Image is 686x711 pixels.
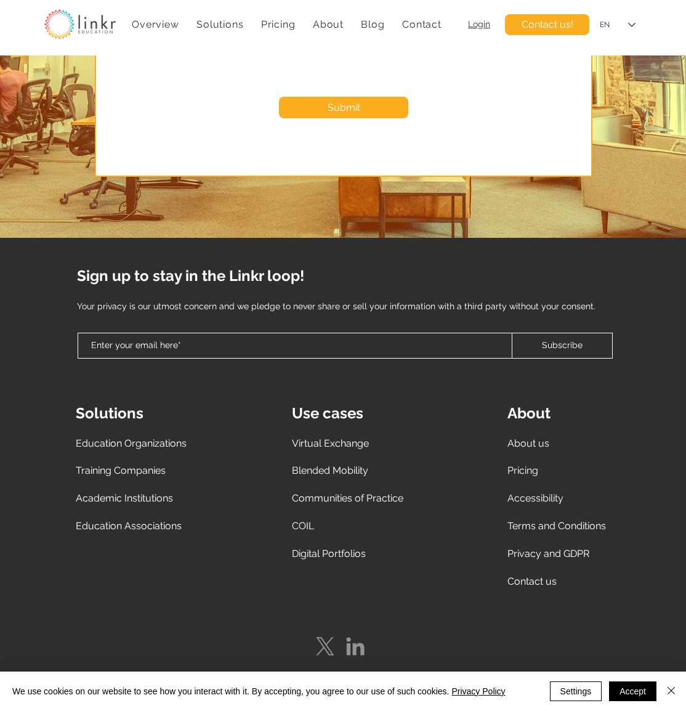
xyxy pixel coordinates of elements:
[76,404,143,422] span: Solutions
[12,686,506,697] span: We use cookies on our website to see how you interact with it. By accepting, you agree to our use...
[292,437,369,449] a: Virtual Exchange
[507,520,606,532] a: Terms and Conditions
[396,12,448,36] a: Contact
[507,404,551,422] span: About
[255,12,302,36] a: Pricing
[402,18,442,30] span: Contact
[505,14,589,35] a: Contact us!
[190,12,250,36] div: Solutions
[664,681,679,701] button: Close
[550,681,602,701] button: Settings
[507,492,563,504] a: Accessibility
[76,437,187,449] a: Education Organizations
[507,465,538,476] a: Pricing​
[512,333,613,359] button: Subscribe
[342,633,368,659] img: LinkedIn
[126,12,448,36] nav: Site
[609,681,656,701] button: Accept
[292,465,368,476] a: Blended Mobility
[76,492,173,504] a: Academic Institutions
[451,686,505,696] a: Privacy Policy
[279,97,408,118] button: Submit
[261,18,296,30] span: Pricing
[77,301,595,311] span: Your privacy is our utmost concern and we pledge to never share or sell your information with a t...
[507,437,549,449] a: About us
[312,633,338,659] img: X
[76,520,182,532] a: Education Associations
[664,683,679,698] img: Close
[522,18,573,31] span: Contact us!
[292,520,314,532] a: COIL
[507,548,589,559] a: Privacy and GDPR
[468,19,490,29] a: Login
[76,465,166,476] a: Training Companies
[196,18,243,30] span: Solutions
[600,20,610,30] div: EN
[307,12,350,36] div: About
[292,492,403,504] a: Communities of Practice
[328,101,360,115] span: Submit
[361,18,384,30] span: Blog
[507,575,557,587] a: Contact us
[78,333,512,359] input: Enter your email here*
[132,18,179,30] span: Overview
[272,43,416,79] iframe: reCAPTCHA
[355,12,391,36] a: Blog
[77,267,304,285] span: Sign up to stay in the Linkr loop!
[44,9,116,39] img: linkr_logo_transparentbg.png
[507,465,538,476] span: Pricing
[312,633,368,659] ul: Social Bar
[313,18,344,30] span: About
[591,11,644,39] div: Language Selector: English
[292,404,363,422] span: Use cases
[542,339,583,352] span: Subscribe
[292,548,366,559] a: Digital Portfolios
[126,12,185,36] a: Overview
